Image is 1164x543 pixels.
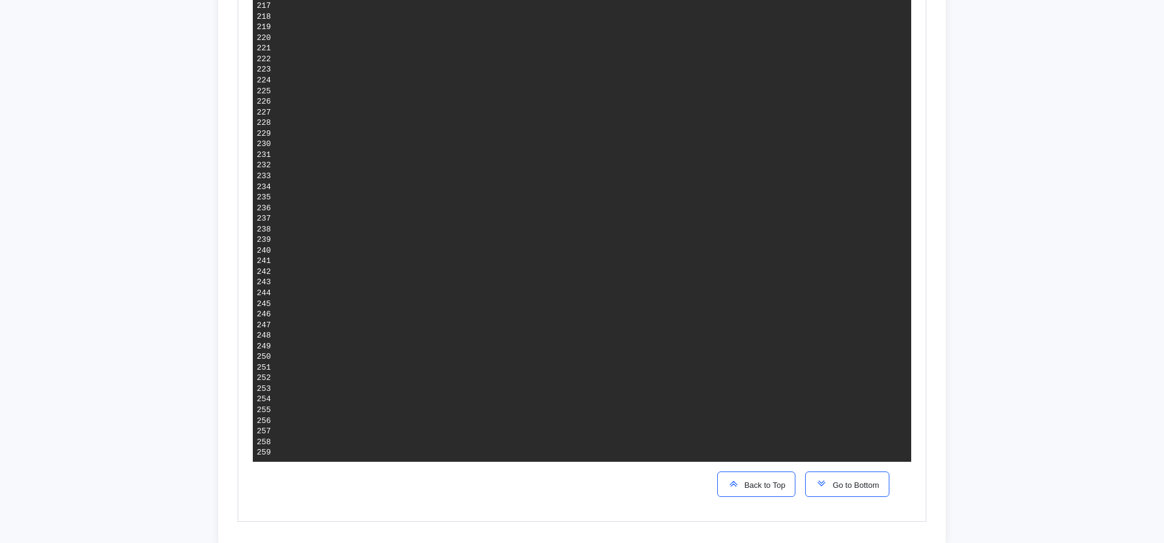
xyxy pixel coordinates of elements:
[257,22,271,33] div: 219
[257,320,271,331] div: 247
[257,330,271,341] div: 248
[257,54,271,65] div: 222
[257,12,271,22] div: 218
[257,299,271,310] div: 245
[828,481,879,490] span: Go to Bottom
[257,416,271,427] div: 256
[257,362,271,373] div: 251
[257,150,271,161] div: 231
[815,478,828,490] img: scroll-to-icon.svg
[257,341,271,352] div: 249
[257,394,271,405] div: 254
[257,267,271,278] div: 242
[257,426,271,437] div: 257
[257,288,271,299] div: 244
[257,351,271,362] div: 250
[257,118,271,128] div: 228
[257,107,271,118] div: 227
[805,471,889,497] button: Go to Bottom
[257,213,271,224] div: 237
[257,139,271,150] div: 230
[257,447,271,458] div: 259
[257,96,271,107] div: 226
[257,192,271,203] div: 235
[257,75,271,86] div: 224
[257,33,271,44] div: 220
[257,256,271,267] div: 241
[257,64,271,75] div: 223
[257,277,271,288] div: 243
[740,481,786,490] span: Back to Top
[257,224,271,235] div: 238
[257,235,271,245] div: 239
[257,160,271,171] div: 232
[257,86,271,97] div: 225
[257,309,271,320] div: 246
[257,405,271,416] div: 255
[257,384,271,395] div: 253
[257,171,271,182] div: 233
[257,1,271,12] div: 217
[257,203,271,214] div: 236
[257,128,271,139] div: 229
[257,437,271,448] div: 258
[257,245,271,256] div: 240
[257,43,271,54] div: 221
[717,471,796,497] button: Back to Top
[257,182,271,193] div: 234
[727,478,740,490] img: scroll-to-icon.svg
[257,373,271,384] div: 252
